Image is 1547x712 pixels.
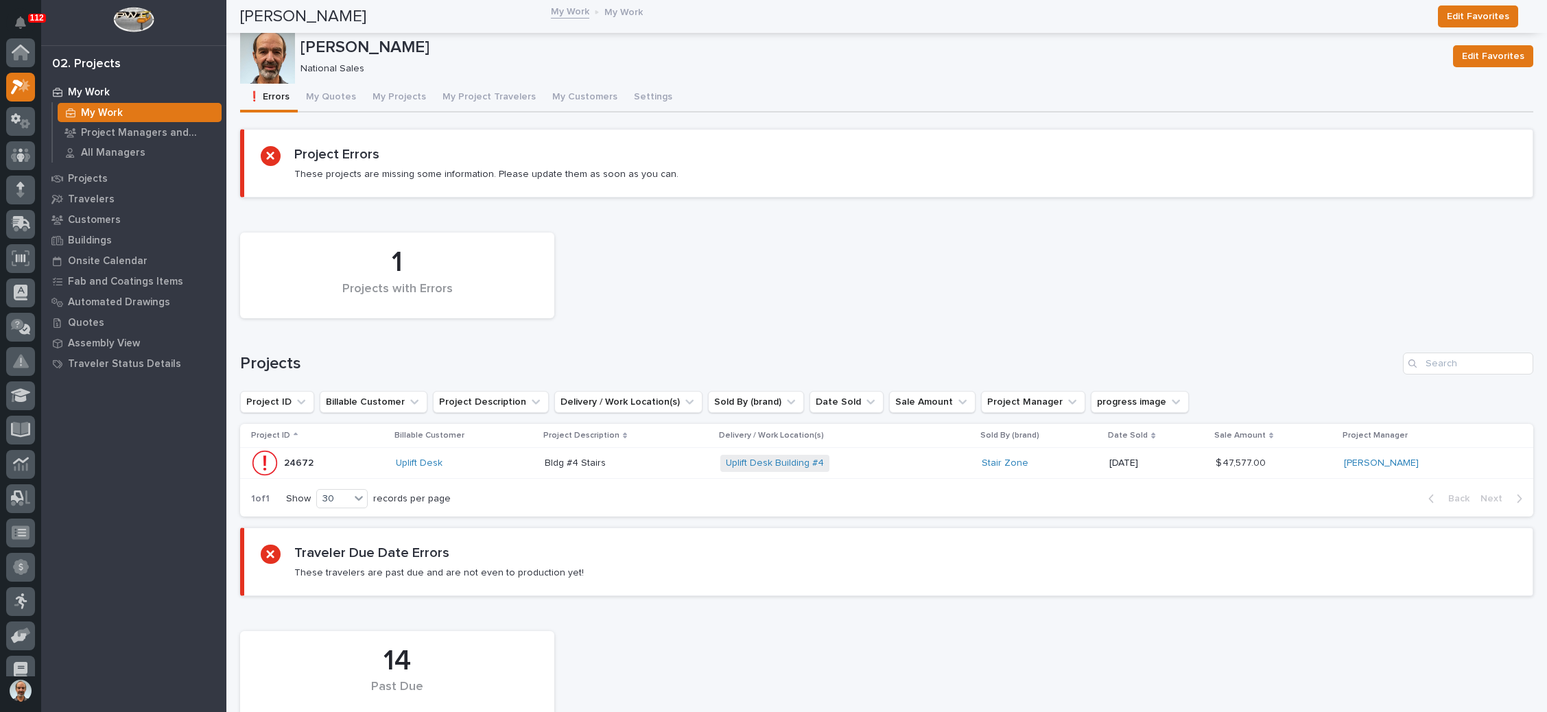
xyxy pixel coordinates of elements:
button: Billable Customer [320,391,427,413]
p: My Work [81,107,123,119]
button: Back [1417,493,1475,505]
p: Show [286,493,311,505]
p: Project ID [251,428,290,443]
input: Search [1403,353,1533,375]
button: Settings [626,84,681,112]
button: Date Sold [810,391,884,413]
a: My Work [41,82,226,102]
p: 24672 [284,455,316,469]
p: [DATE] [1109,458,1205,469]
a: [PERSON_NAME] [1344,458,1419,469]
button: My Project Travelers [434,84,544,112]
p: My Work [68,86,110,99]
button: Project Description [433,391,549,413]
p: Onsite Calendar [68,255,147,268]
a: Uplift Desk [396,458,442,469]
div: Notifications112 [17,16,35,38]
h2: Traveler Due Date Errors [294,545,449,561]
p: Projects [68,173,108,185]
span: Next [1480,493,1511,505]
p: Sold By (brand) [980,428,1039,443]
p: Assembly View [68,337,140,350]
a: Buildings [41,230,226,250]
button: users-avatar [6,676,35,705]
a: Project Managers and Engineers [53,123,226,142]
button: Delivery / Work Location(s) [554,391,702,413]
a: Fab and Coatings Items [41,271,226,292]
a: My Work [53,103,226,122]
p: records per page [373,493,451,505]
p: These projects are missing some information. Please update them as soon as you can. [294,168,678,180]
span: Edit Favorites [1462,48,1524,64]
button: progress image [1091,391,1189,413]
div: 1 [263,246,531,280]
p: Customers [68,214,121,226]
p: Delivery / Work Location(s) [719,428,824,443]
a: Projects [41,168,226,189]
a: Stair Zone [982,458,1028,469]
div: Past Due [263,680,531,709]
p: Project Managers and Engineers [81,127,216,139]
h1: Projects [240,354,1397,374]
a: Uplift Desk Building #4 [726,458,824,469]
p: 112 [30,13,44,23]
tr: 2467224672 Uplift Desk Bldg #4 StairsBldg #4 Stairs Uplift Desk Building #4 Stair Zone [DATE]$ 47... [240,448,1533,479]
button: Project ID [240,391,314,413]
p: 1 of 1 [240,482,281,516]
a: Travelers [41,189,226,209]
a: Traveler Status Details [41,353,226,374]
button: My Quotes [298,84,364,112]
span: Back [1440,493,1469,505]
p: Buildings [68,235,112,247]
a: Assembly View [41,333,226,353]
p: Travelers [68,193,115,206]
p: [PERSON_NAME] [300,38,1442,58]
p: $ 47,577.00 [1216,455,1268,469]
div: 30 [317,492,350,506]
p: Quotes [68,317,104,329]
p: These travelers are past due and are not even to production yet! [294,567,584,579]
button: Project Manager [981,391,1085,413]
button: Sold By (brand) [708,391,804,413]
button: ❗ Errors [240,84,298,112]
a: Automated Drawings [41,292,226,312]
a: All Managers [53,143,226,162]
p: Sale Amount [1214,428,1266,443]
p: Date Sold [1108,428,1148,443]
p: Project Manager [1343,428,1408,443]
button: My Projects [364,84,434,112]
a: Onsite Calendar [41,250,226,271]
p: Traveler Status Details [68,358,181,370]
p: Project Description [543,428,619,443]
p: Automated Drawings [68,296,170,309]
h2: Project Errors [294,146,379,163]
a: My Work [551,3,589,19]
div: 02. Projects [52,57,121,72]
p: My Work [604,3,643,19]
a: Customers [41,209,226,230]
button: Edit Favorites [1453,45,1533,67]
button: Sale Amount [889,391,976,413]
p: Fab and Coatings Items [68,276,183,288]
p: National Sales [300,63,1437,75]
button: Next [1475,493,1533,505]
button: Notifications [6,8,35,37]
p: Billable Customer [394,428,464,443]
p: Bldg #4 Stairs [545,455,609,469]
div: Projects with Errors [263,282,531,311]
p: All Managers [81,147,145,159]
img: Workspace Logo [113,7,154,32]
a: Quotes [41,312,226,333]
div: 14 [263,644,531,678]
button: My Customers [544,84,626,112]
